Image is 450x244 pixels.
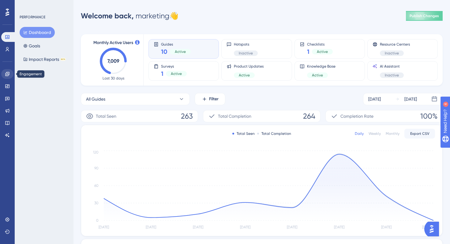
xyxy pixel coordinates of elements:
[20,40,44,51] button: Goals
[209,95,219,103] span: Filter
[175,49,186,54] span: Active
[94,166,99,170] tspan: 90
[404,129,435,139] button: Export CSV
[94,183,99,188] tspan: 60
[340,113,373,120] span: Completion Rate
[234,64,264,69] span: Product Updates
[60,58,66,61] div: BETA
[385,51,399,56] span: Inactive
[355,131,364,136] div: Daily
[161,47,167,56] span: 10
[410,13,439,18] span: Publish Changes
[232,131,255,136] div: Total Seen
[334,225,344,229] tspan: [DATE]
[307,47,309,56] span: 1
[422,225,433,229] tspan: [DATE]
[420,111,437,121] span: 100%
[240,225,250,229] tspan: [DATE]
[369,131,381,136] div: Weekly
[94,201,99,205] tspan: 30
[96,113,116,120] span: Total Seen
[424,220,443,238] iframe: UserGuiding AI Assistant Launcher
[103,76,124,81] span: Last 30 days
[368,95,381,103] div: [DATE]
[93,39,133,46] span: Monthly Active Users
[161,64,187,68] span: Surveys
[93,150,99,154] tspan: 120
[239,51,253,56] span: Inactive
[86,95,105,103] span: All Guides
[303,111,315,121] span: 264
[312,73,323,78] span: Active
[381,225,392,229] tspan: [DATE]
[193,225,203,229] tspan: [DATE]
[96,218,99,223] tspan: 0
[20,27,55,38] button: Dashboard
[380,64,404,69] span: AI Assistant
[81,93,190,105] button: All Guides
[171,71,182,76] span: Active
[406,11,443,21] button: Publish Changes
[234,42,258,47] span: Hotspots
[385,73,399,78] span: Inactive
[404,95,417,103] div: [DATE]
[257,131,291,136] div: Total Completion
[218,113,251,120] span: Total Completion
[146,225,156,229] tspan: [DATE]
[161,42,191,46] span: Guides
[386,131,399,136] div: Monthly
[14,2,38,9] span: Need Help?
[307,42,333,46] span: Checklists
[307,64,336,69] span: Knowledge Base
[317,49,328,54] span: Active
[20,54,69,65] button: Impact ReportsBETA
[195,93,225,105] button: Filter
[81,11,178,21] div: marketing 👋
[43,3,44,8] div: 4
[239,73,250,78] span: Active
[380,42,410,47] span: Resource Centers
[287,225,297,229] tspan: [DATE]
[99,225,109,229] tspan: [DATE]
[107,58,119,64] text: 7,009
[410,131,429,136] span: Export CSV
[81,11,134,20] span: Welcome back,
[20,15,45,20] div: PERFORMANCE
[181,111,193,121] span: 263
[161,69,163,78] span: 1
